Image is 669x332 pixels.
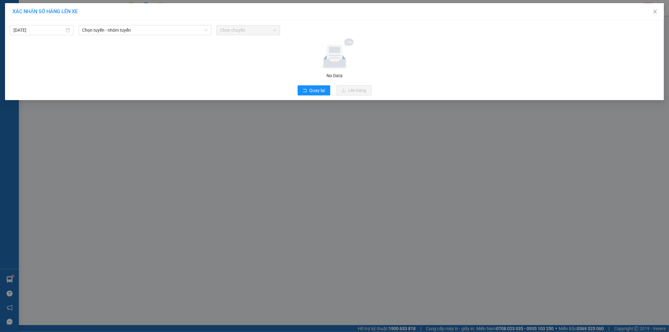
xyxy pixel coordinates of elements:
input: 13/09/2025 [13,27,64,34]
div: No Data [9,72,660,79]
span: close [653,9,658,14]
button: Close [646,3,664,21]
span: XÁC NHẬN SỐ HÀNG LÊN XE [13,8,78,14]
span: Quay lại [310,87,325,94]
span: Chọn chuyến [220,25,277,35]
span: down [204,28,208,32]
button: uploadLên hàng [337,85,372,95]
span: Chọn tuyến - nhóm tuyến [82,25,208,35]
span: rollback [303,88,307,93]
button: rollbackQuay lại [298,85,330,95]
